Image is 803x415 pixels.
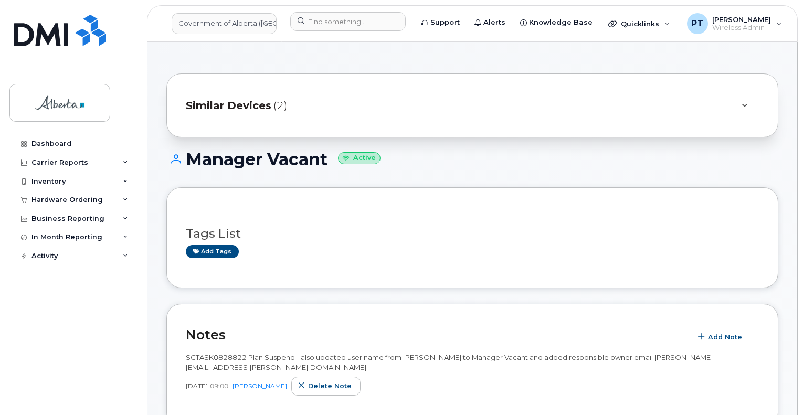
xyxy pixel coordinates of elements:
[186,227,759,240] h3: Tags List
[308,381,352,391] span: Delete note
[166,150,778,168] h1: Manager Vacant
[186,98,271,113] span: Similar Devices
[273,98,287,113] span: (2)
[210,381,228,390] span: 09:00
[186,353,713,371] span: SCTASK0828822 Plan Suspend - also updated user name from [PERSON_NAME] to Manager Vacant and adde...
[186,245,239,258] a: Add tags
[186,327,686,343] h2: Notes
[338,152,381,164] small: Active
[186,381,208,390] span: [DATE]
[708,332,742,342] span: Add Note
[691,327,751,346] button: Add Note
[233,382,287,390] a: [PERSON_NAME]
[291,377,361,396] button: Delete note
